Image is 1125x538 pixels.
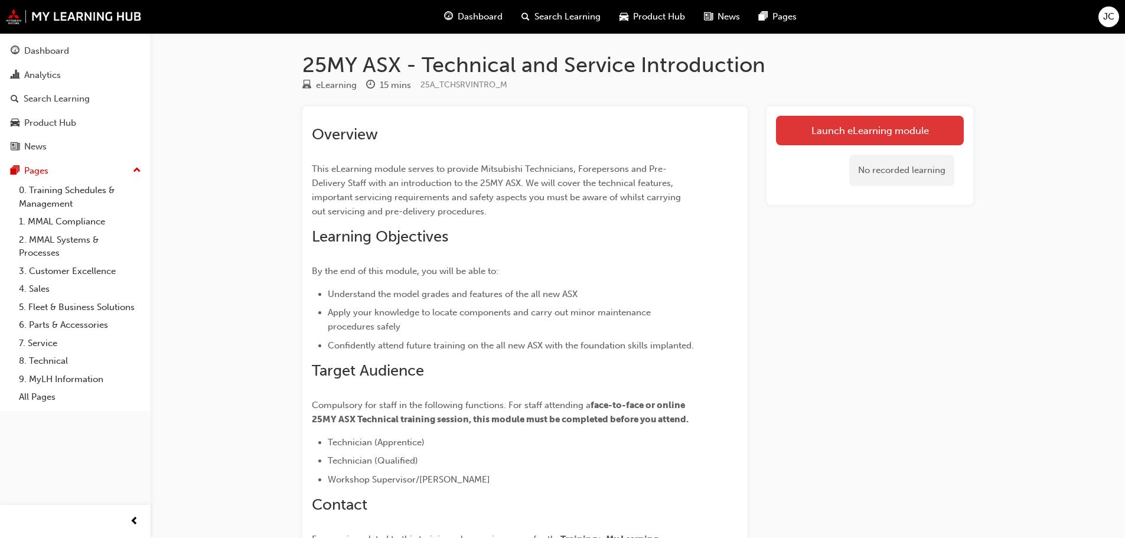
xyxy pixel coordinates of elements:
span: up-icon [133,163,141,178]
span: This eLearning module serves to provide Mitsubishi Technicians, Forepersons and Pre-Delivery Staf... [312,164,683,217]
a: News [5,136,146,158]
a: car-iconProduct Hub [610,5,694,29]
span: Workshop Supervisor/[PERSON_NAME] [328,474,490,485]
button: Pages [5,160,146,182]
span: news-icon [704,9,713,24]
a: All Pages [14,388,146,406]
div: News [24,140,47,154]
span: Contact [312,495,367,514]
img: mmal [6,9,142,24]
div: Type [302,78,357,93]
span: Apply your knowledge to locate components and carry out minor maintenance procedures safely [328,307,653,332]
span: Product Hub [633,10,685,24]
a: 1. MMAL Compliance [14,213,146,231]
div: Product Hub [24,116,76,130]
span: Learning Objectives [312,227,448,246]
span: news-icon [11,142,19,152]
a: 5. Fleet & Business Solutions [14,298,146,317]
a: 3. Customer Excellence [14,262,146,281]
span: Overview [312,125,378,144]
a: 2. MMAL Systems & Processes [14,231,146,262]
span: guage-icon [11,46,19,57]
span: clock-icon [366,80,375,91]
a: pages-iconPages [749,5,806,29]
a: 6. Parts & Accessories [14,316,146,334]
h1: 25MY ASX - Technical and Service Introduction [302,52,973,78]
span: Technician (Qualified) [328,455,418,466]
span: prev-icon [130,514,139,529]
div: Search Learning [24,92,90,106]
a: 8. Technical [14,352,146,370]
div: Dashboard [24,44,69,58]
a: Dashboard [5,40,146,62]
span: Technician (Apprentice) [328,437,425,448]
span: Compulsory for staff in the following functions. For staff attending a [312,400,591,410]
a: 4. Sales [14,280,146,298]
span: Dashboard [458,10,503,24]
span: Understand the model grades and features of the all new ASX [328,289,578,299]
a: 7. Service [14,334,146,353]
a: Product Hub [5,112,146,134]
a: 0. Training Schedules & Management [14,181,146,213]
a: search-iconSearch Learning [512,5,610,29]
div: Analytics [24,69,61,82]
span: By the end of this module, you will be able to: [312,266,498,276]
span: pages-icon [11,166,19,177]
div: No recorded learning [849,155,954,186]
span: learningResourceType_ELEARNING-icon [302,80,311,91]
a: Analytics [5,64,146,86]
span: car-icon [11,118,19,129]
span: chart-icon [11,70,19,81]
div: eLearning [316,79,357,92]
span: Target Audience [312,361,424,380]
span: Confidently attend future training on the all new ASX with the foundation skills implanted. [328,340,694,351]
span: JC [1103,10,1114,24]
a: guage-iconDashboard [435,5,512,29]
div: 15 mins [380,79,411,92]
span: Pages [772,10,797,24]
span: car-icon [619,9,628,24]
span: face-to-face or online 25MY ASX Technical training session, this module must be completed before ... [312,400,689,425]
div: Duration [366,78,411,93]
span: guage-icon [444,9,453,24]
span: pages-icon [759,9,768,24]
button: JC [1098,6,1119,27]
a: news-iconNews [694,5,749,29]
a: Launch eLearning module [776,116,964,145]
span: Learning resource code [420,80,507,90]
span: Search Learning [534,10,601,24]
a: Search Learning [5,88,146,110]
button: DashboardAnalyticsSearch LearningProduct HubNews [5,38,146,160]
div: Pages [24,164,48,178]
span: search-icon [521,9,530,24]
a: 9. MyLH Information [14,370,146,389]
span: search-icon [11,94,19,105]
span: News [718,10,740,24]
